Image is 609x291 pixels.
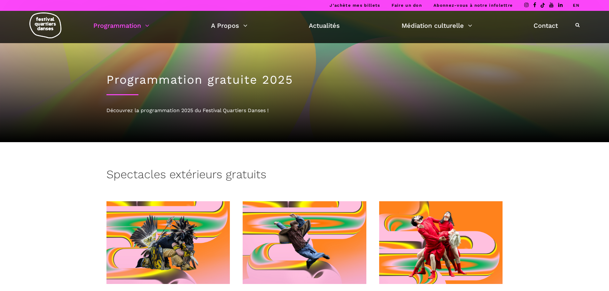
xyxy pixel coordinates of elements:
a: Faire un don [392,3,422,8]
a: Abonnez-vous à notre infolettre [433,3,513,8]
a: EN [573,3,580,8]
h3: Spectacles extérieurs gratuits [106,168,266,184]
a: J’achète mes billets [330,3,380,8]
a: Médiation culturelle [402,20,472,31]
a: Contact [534,20,558,31]
h1: Programmation gratuite 2025 [106,73,503,87]
a: A Propos [211,20,247,31]
div: Découvrez la programmation 2025 du Festival Quartiers Danses ! [106,106,503,115]
a: Programmation [93,20,149,31]
img: logo-fqd-med [29,12,61,38]
a: Actualités [309,20,340,31]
